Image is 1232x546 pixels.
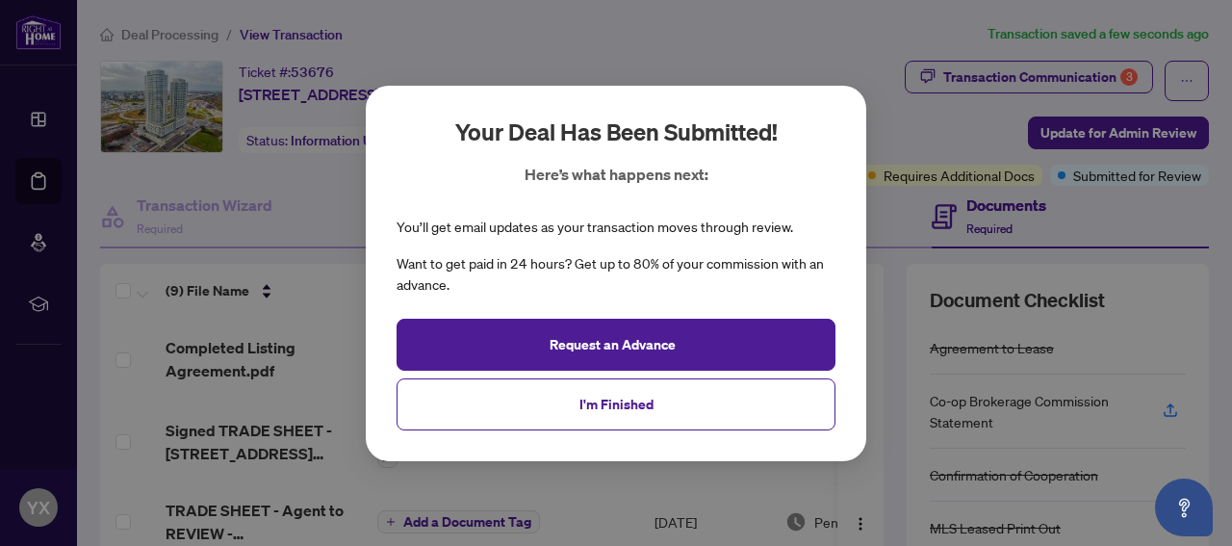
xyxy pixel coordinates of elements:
[397,318,835,370] button: Request an Advance
[550,328,676,359] span: Request an Advance
[397,217,793,238] div: You’ll get email updates as your transaction moves through review.
[1155,479,1213,536] button: Open asap
[579,388,654,419] span: I'm Finished
[525,163,708,186] p: Here’s what happens next:
[455,117,778,147] h2: Your deal has been submitted!
[397,377,835,429] button: I'm Finished
[397,253,835,296] div: Want to get paid in 24 hours? Get up to 80% of your commission with an advance.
